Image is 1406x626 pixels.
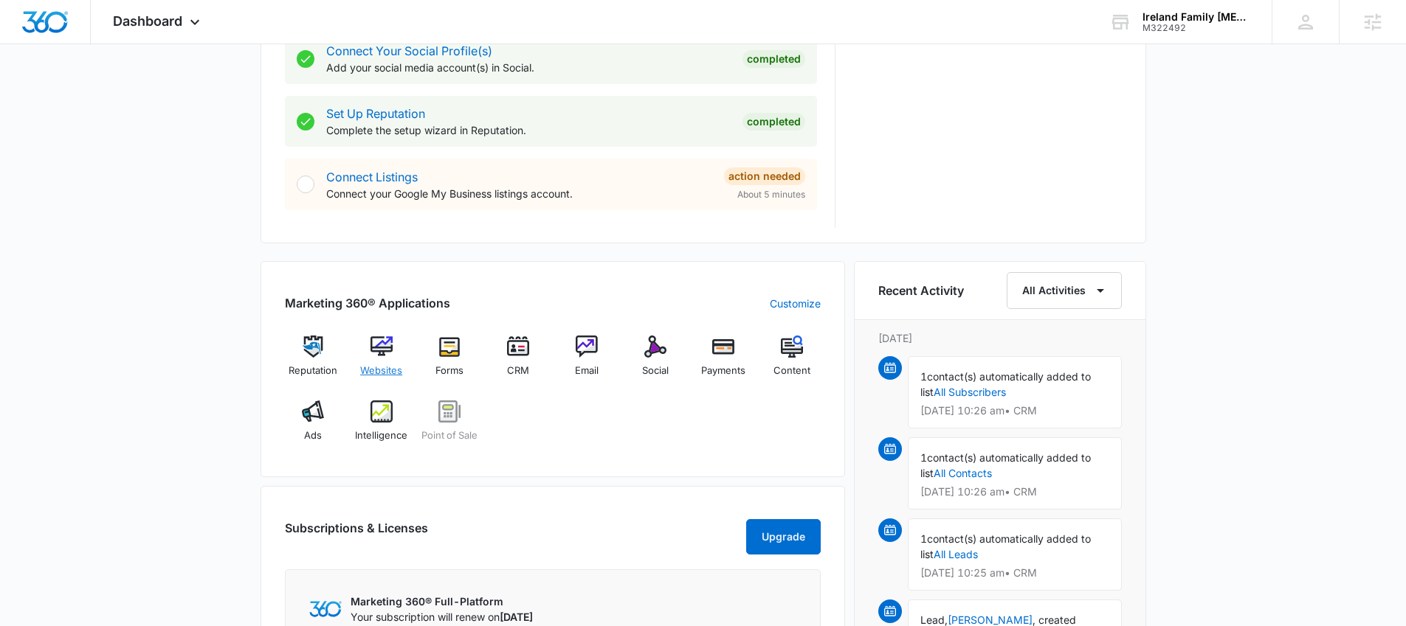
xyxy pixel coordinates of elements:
[285,519,428,549] h2: Subscriptions & Licenses
[724,167,805,185] div: Action Needed
[920,532,1091,560] span: contact(s) automatically added to list
[285,400,342,453] a: Ads
[878,282,964,299] h6: Recent Activity
[627,335,683,389] a: Social
[701,364,745,378] span: Payments
[353,400,410,453] a: Intelligence
[920,487,1109,497] p: [DATE] 10:26 am • CRM
[326,106,425,121] a: Set Up Reputation
[1143,23,1250,33] div: account id
[878,330,1122,346] p: [DATE]
[490,335,547,389] a: CRM
[934,386,1006,398] a: All Subscribers
[934,467,992,479] a: All Contacts
[351,594,533,609] p: Marketing 360® Full-Platform
[920,370,927,383] span: 1
[421,428,478,443] span: Point of Sale
[113,13,182,29] span: Dashboard
[575,364,599,378] span: Email
[764,335,821,389] a: Content
[309,601,342,616] img: Marketing 360 Logo
[948,613,1033,626] a: [PERSON_NAME]
[353,335,410,389] a: Websites
[920,406,1109,416] p: [DATE] 10:26 am • CRM
[285,294,450,312] h2: Marketing 360® Applications
[421,400,478,453] a: Point of Sale
[326,186,712,201] p: Connect your Google My Business listings account.
[773,364,810,378] span: Content
[920,451,1091,479] span: contact(s) automatically added to list
[920,613,948,626] span: Lead,
[507,364,529,378] span: CRM
[770,296,821,311] a: Customize
[304,428,322,443] span: Ads
[421,335,478,389] a: Forms
[559,335,616,389] a: Email
[351,609,533,625] p: Your subscription will renew on
[920,451,927,464] span: 1
[1007,272,1122,309] button: All Activities
[642,364,669,378] span: Social
[920,532,927,545] span: 1
[934,548,978,560] a: All Leads
[289,364,337,378] span: Reputation
[360,364,402,378] span: Websites
[326,170,418,184] a: Connect Listings
[695,335,752,389] a: Payments
[355,428,407,443] span: Intelligence
[742,113,805,131] div: Completed
[920,568,1109,578] p: [DATE] 10:25 am • CRM
[920,370,1091,398] span: contact(s) automatically added to list
[326,60,731,75] p: Add your social media account(s) in Social.
[435,364,464,378] span: Forms
[742,50,805,68] div: Completed
[746,519,821,554] button: Upgrade
[285,335,342,389] a: Reputation
[326,122,731,138] p: Complete the setup wizard in Reputation.
[737,188,805,201] span: About 5 minutes
[1143,11,1250,23] div: account name
[500,611,533,623] span: [DATE]
[326,44,492,58] a: Connect Your Social Profile(s)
